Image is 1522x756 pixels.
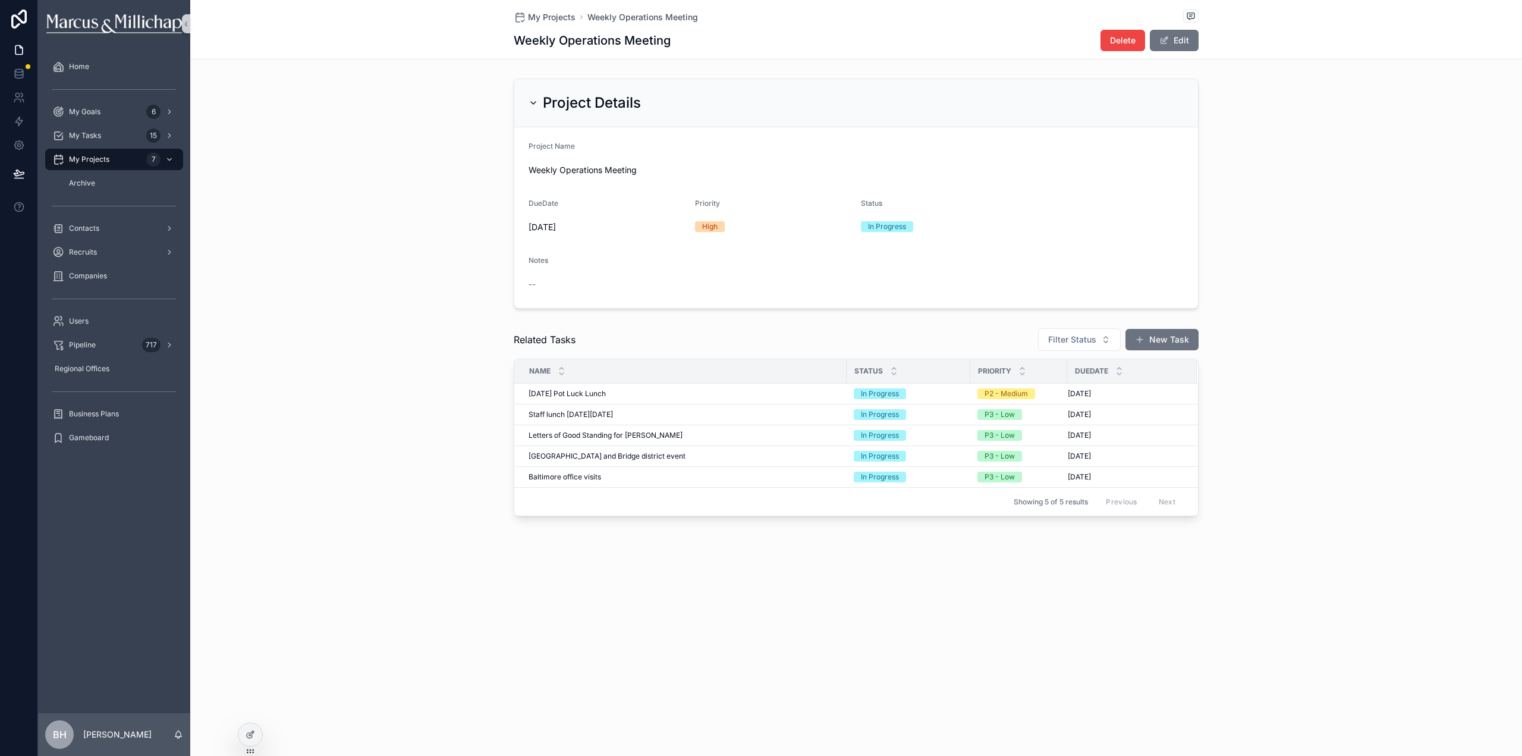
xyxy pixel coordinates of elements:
div: P3 - Low [985,409,1015,420]
span: [DATE] [1068,389,1091,399]
button: New Task [1125,329,1199,350]
h2: Project Details [543,93,641,112]
a: My Projects [514,11,576,23]
span: Staff lunch [DATE][DATE] [529,410,613,419]
a: [DATE] [1068,451,1183,461]
span: My Tasks [69,131,101,140]
span: Gameboard [69,433,109,443]
span: Status [861,199,882,208]
a: In Progress [854,409,963,420]
span: Archive [69,178,95,188]
div: 7 [146,152,161,167]
span: [DATE] [529,221,685,233]
div: In Progress [861,472,899,482]
a: Users [45,310,183,332]
img: App logo [46,14,181,33]
div: In Progress [861,451,899,462]
span: Name [529,366,551,376]
span: Baltimore office visits [529,472,601,482]
span: My Projects [69,155,109,164]
a: In Progress [854,451,963,462]
a: P3 - Low [977,430,1060,441]
a: My Tasks15 [45,125,183,146]
a: [DATE] [1068,431,1183,440]
a: [DATE] [1068,410,1183,419]
a: Weekly Operations Meeting [587,11,698,23]
a: In Progress [854,430,963,441]
div: P3 - Low [985,451,1015,462]
a: [DATE] [1068,389,1183,399]
span: Recruits [69,247,97,257]
div: P3 - Low [985,430,1015,441]
div: In Progress [861,430,899,441]
a: Archive [59,172,183,194]
button: Select Button [1038,328,1121,351]
span: Companies [69,271,107,281]
a: Regional Offices [45,358,183,379]
div: In Progress [868,221,906,232]
a: Baltimore office visits [529,472,839,482]
button: Delete [1100,30,1145,51]
div: scrollable content [38,48,190,464]
span: Delete [1110,34,1136,46]
a: Recruits [45,241,183,263]
a: Pipeline717 [45,334,183,356]
a: Home [45,56,183,77]
a: P3 - Low [977,409,1060,420]
p: [PERSON_NAME] [83,729,152,741]
span: BH [53,727,67,742]
div: In Progress [861,388,899,399]
span: Priority [695,199,720,208]
a: Letters of Good Standing for [PERSON_NAME] [529,431,839,440]
span: Home [69,62,89,71]
span: -- [529,278,536,290]
span: Status [854,366,883,376]
a: [GEOGRAPHIC_DATA] and Bridge district event [529,451,839,461]
div: 717 [142,338,161,352]
div: P2 - Medium [985,388,1028,399]
button: Edit [1150,30,1199,51]
div: 6 [146,105,161,119]
span: Letters of Good Standing for [PERSON_NAME] [529,431,683,440]
span: My Projects [528,11,576,23]
span: Project Name [529,142,575,150]
h1: Weekly Operations Meeting [514,32,671,49]
span: Priority [978,366,1011,376]
span: Weekly Operations Meeting [529,165,637,175]
a: Companies [45,265,183,287]
a: My Goals6 [45,101,183,123]
a: In Progress [854,388,963,399]
span: [DATE] [1068,451,1091,461]
span: My Goals [69,107,100,117]
a: My Projects7 [45,149,183,170]
span: Regional Offices [55,364,109,374]
a: Staff lunch [DATE][DATE] [529,410,839,419]
span: Contacts [69,224,99,233]
span: [GEOGRAPHIC_DATA] and Bridge district event [529,451,685,461]
span: [DATE] [1068,410,1091,419]
a: Gameboard [45,427,183,448]
span: [DATE] [1068,472,1091,482]
a: P2 - Medium [977,388,1060,399]
span: DueDate [529,199,558,208]
span: Related Tasks [514,332,576,347]
span: Business Plans [69,409,119,419]
a: Contacts [45,218,183,239]
div: In Progress [861,409,899,420]
a: P3 - Low [977,472,1060,482]
a: Business Plans [45,403,183,425]
a: [DATE] [1068,472,1183,482]
a: [DATE] Pot Luck Lunch [529,389,839,399]
span: Filter Status [1048,334,1096,346]
span: Users [69,316,89,326]
span: [DATE] Pot Luck Lunch [529,389,606,399]
div: P3 - Low [985,472,1015,482]
a: In Progress [854,472,963,482]
span: Notes [529,256,548,265]
div: High [702,221,718,232]
span: [DATE] [1068,431,1091,440]
span: Showing 5 of 5 results [1014,497,1088,507]
a: P3 - Low [977,451,1060,462]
